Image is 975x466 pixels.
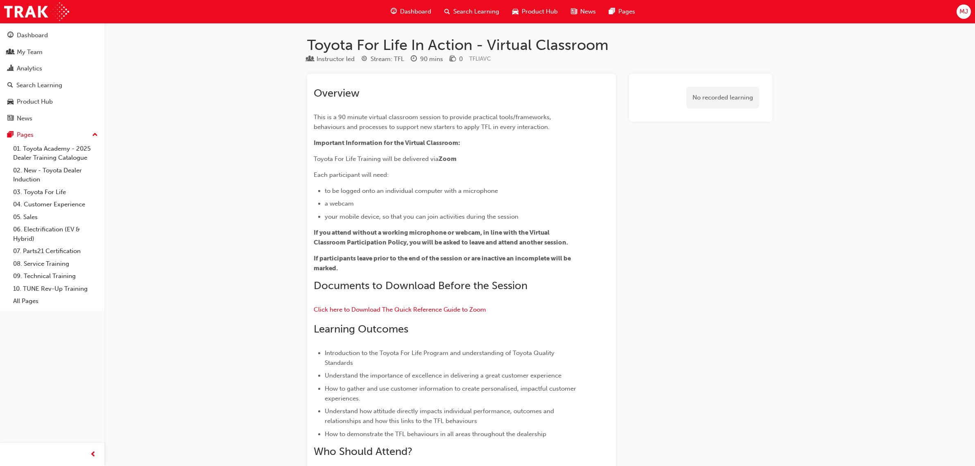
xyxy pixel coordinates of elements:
[17,130,34,140] div: Pages
[564,3,602,20] a: news-iconNews
[506,3,564,20] a: car-iconProduct Hub
[314,323,408,335] span: Learning Outcomes
[10,283,101,295] a: 10. TUNE Rev-Up Training
[10,245,101,258] a: 07. Parts21 Certification
[325,372,561,379] span: Understand the importance of excellence in delivering a great customer experience
[10,211,101,224] a: 05. Sales
[7,98,14,106] span: car-icon
[314,229,568,246] span: If you attend without a working microphone or webcam, in line with the Virtual Classroom Particip...
[307,56,313,63] span: learningResourceType_INSTRUCTOR_LED-icon
[314,306,486,313] a: Click here to Download The Quick Reference Guide to Zoom
[459,54,463,64] div: 0
[7,82,13,89] span: search-icon
[325,187,498,195] span: to be logged onto an individual computer with a microphone
[361,56,367,63] span: target-icon
[3,127,101,143] button: Pages
[469,55,491,62] span: Learning resource code
[325,385,578,402] span: How to gather and use customer information to create personalised, impactful customer experiences.
[90,450,96,460] span: prev-icon
[7,65,14,72] span: chart-icon
[3,78,101,93] a: Search Learning
[325,213,518,220] span: your mobile device, so that you can join activities during the session
[17,64,42,73] div: Analytics
[3,45,101,60] a: My Team
[10,186,101,199] a: 03. Toyota For Life
[314,139,460,147] span: Important Information for the Virtual Classroom:
[92,130,98,140] span: up-icon
[580,7,596,16] span: News
[3,28,101,43] a: Dashboard
[444,7,450,17] span: search-icon
[307,54,355,64] div: Type
[571,7,577,17] span: news-icon
[609,7,615,17] span: pages-icon
[439,155,457,163] span: Zoom
[17,48,43,57] div: My Team
[16,81,62,90] div: Search Learning
[450,56,456,63] span: money-icon
[602,3,642,20] a: pages-iconPages
[10,143,101,164] a: 01. Toyota Academy - 2025 Dealer Training Catalogue
[325,430,546,438] span: How to demonstrate the TFL behaviours in all areas throughout the dealership
[317,54,355,64] div: Instructor led
[10,270,101,283] a: 09. Technical Training
[450,54,463,64] div: Price
[314,171,389,179] span: Each participant will need:
[947,438,967,458] iframe: Intercom live chat
[314,255,572,272] span: If participants leave prior to the end of the session or are inactive an incomplete will be marked.
[314,445,412,458] span: Who Should Attend?
[7,49,14,56] span: people-icon
[4,2,69,21] img: Trak
[959,7,968,16] span: MJ
[10,295,101,308] a: All Pages
[10,258,101,270] a: 08. Service Training
[686,87,759,109] div: No recorded learning
[400,7,431,16] span: Dashboard
[7,32,14,39] span: guage-icon
[325,200,354,207] span: a webcam
[314,113,553,131] span: This is a 90 minute virtual classroom session to provide practical tools/frameworks, behaviours a...
[325,407,556,425] span: Understand how attitude directly impacts individual performance, outcomes and relationships and h...
[10,198,101,211] a: 04. Customer Experience
[325,349,556,366] span: Introduction to the Toyota For Life Program and understanding of Toyota Quality Standards
[3,111,101,126] a: News
[7,131,14,139] span: pages-icon
[3,26,101,127] button: DashboardMy TeamAnalyticsSearch LearningProduct HubNews
[618,7,635,16] span: Pages
[17,31,48,40] div: Dashboard
[3,61,101,76] a: Analytics
[3,94,101,109] a: Product Hub
[307,36,772,54] h1: Toyota For Life In Action - Virtual Classroom
[391,7,397,17] span: guage-icon
[314,155,439,163] span: Toyota For Life Training will be delivered via
[7,115,14,122] span: news-icon
[420,54,443,64] div: 90 mins
[17,114,32,123] div: News
[17,97,53,106] div: Product Hub
[314,279,527,292] span: Documents to Download Before the Session
[522,7,558,16] span: Product Hub
[411,54,443,64] div: Duration
[453,7,499,16] span: Search Learning
[10,164,101,186] a: 02. New - Toyota Dealer Induction
[438,3,506,20] a: search-iconSearch Learning
[361,54,404,64] div: Stream
[384,3,438,20] a: guage-iconDashboard
[411,56,417,63] span: clock-icon
[314,87,360,100] span: Overview
[371,54,404,64] div: Stream: TFL
[957,5,971,19] button: MJ
[10,223,101,245] a: 06. Electrification (EV & Hybrid)
[512,7,518,17] span: car-icon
